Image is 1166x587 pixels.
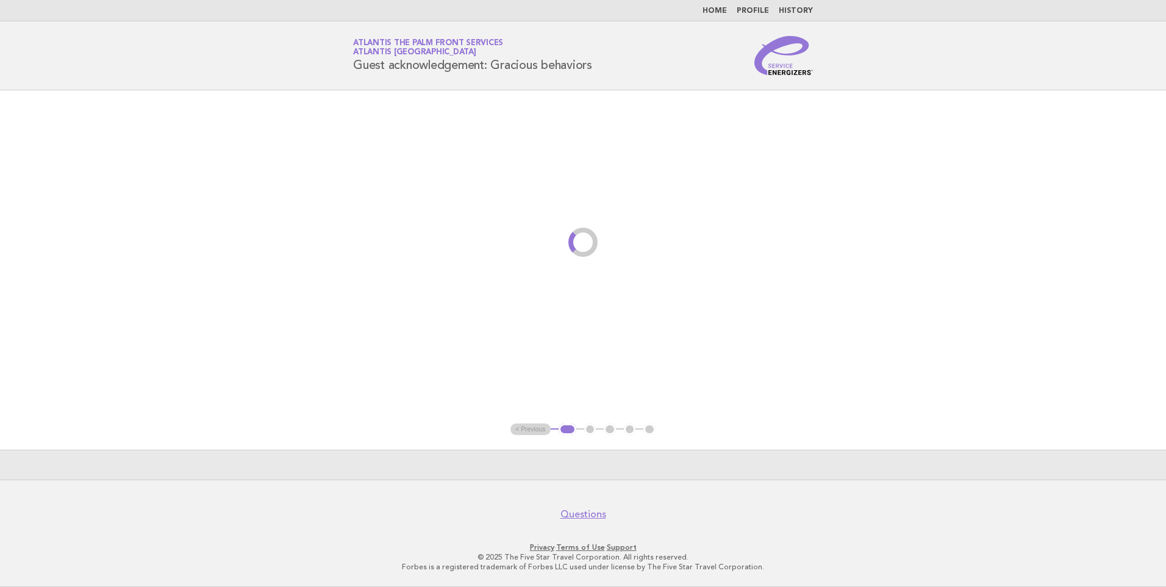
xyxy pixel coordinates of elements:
a: Profile [737,7,769,15]
h1: Guest acknowledgement: Gracious behaviors [353,40,592,71]
a: Privacy [530,543,554,552]
a: History [779,7,813,15]
p: Forbes is a registered trademark of Forbes LLC used under license by The Five Star Travel Corpora... [210,562,956,572]
a: Terms of Use [556,543,605,552]
img: Service Energizers [754,36,813,75]
p: © 2025 The Five Star Travel Corporation. All rights reserved. [210,552,956,562]
a: Atlantis The Palm Front ServicesAtlantis [GEOGRAPHIC_DATA] [353,39,503,56]
p: · · [210,542,956,552]
a: Home [703,7,727,15]
a: Support [607,543,637,552]
span: Atlantis [GEOGRAPHIC_DATA] [353,49,476,57]
a: Questions [560,508,606,520]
